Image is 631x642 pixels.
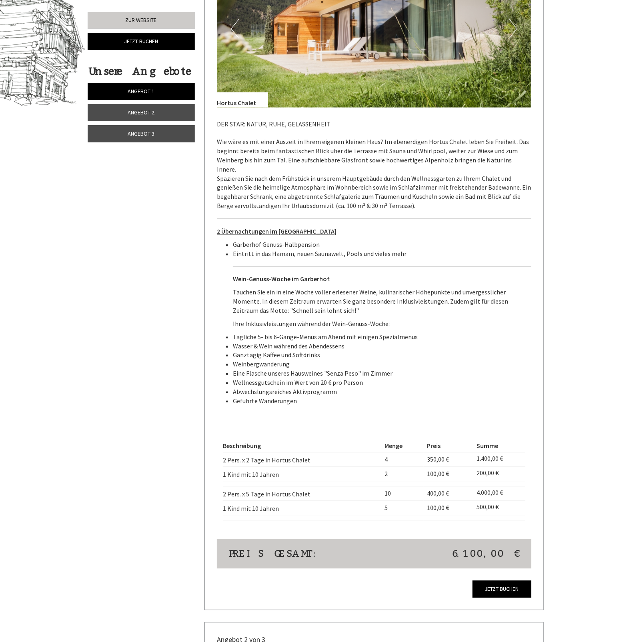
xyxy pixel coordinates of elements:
span: 6.100,00 € [453,547,519,561]
li: Eintritt in das Hamam, neuen Saunawelt, Pools und vieles mehr [233,250,531,329]
th: Menge [381,440,424,452]
td: 5 [381,501,424,515]
p: DER STAR: NATUR, RUHE, GELASSENHEIT Wie wäre es mit einer Auszeit in Ihrem eigenen kleinen Haus? ... [217,120,531,211]
div: Hortus Chalet [217,92,268,108]
span: 100,00 € [427,504,449,512]
p: : [233,275,531,284]
td: 1.400,00 € [473,453,525,467]
td: 10 [381,486,424,501]
li: Abwechslungsreiches Aktivprogramm [233,388,531,397]
span: 350,00 € [427,456,449,464]
td: 4.000,00 € [473,486,525,501]
li: Garberhof Genuss-Halbpension [233,240,531,250]
td: 4 [381,453,424,467]
li: Tägliche 5- bis 6-Gänge-Menüs am Abend mit einigen Spezialmenüs [233,333,531,342]
td: 2 Pers. x 2 Tage in Hortus Chalet [223,453,381,467]
li: Wellnessgutschein im Wert von 20 € pro Person [233,378,531,388]
p: Tauchen Sie ein in eine Woche voller erlesener Weine, kulinarischer Höhepunkte und unvergessliche... [233,288,531,316]
div: Preis gesamt: [223,547,374,561]
th: Preis [424,440,473,452]
p: Ihre Inklusivleistungen während der Wein-Genuss-Woche: [233,320,531,329]
span: 400,00 € [427,490,449,498]
button: Previous [231,19,239,39]
li: Eine Flasche unseres Hausweines "Senza Peso" im Zimmer [233,369,531,378]
th: Summe [473,440,525,452]
a: Jetzt buchen [473,581,531,598]
td: 2 [381,467,424,482]
u: 2 Übernachtungen im [GEOGRAPHIC_DATA] [217,228,337,236]
td: 500,00 € [473,501,525,515]
span: Angebot 2 [128,109,154,116]
li: Wasser & Wein während des Abendessens [233,342,531,351]
a: Jetzt buchen [88,33,195,50]
li: Weinbergwanderung [233,360,531,369]
strong: Wein-Genuss-Woche im Garberhof [233,275,329,283]
a: Zur Website [88,12,195,29]
td: 1 Kind mit 10 Jahren [223,467,381,482]
th: Beschreibung [223,440,381,452]
li: Ganztägig Kaffee und Softdrinks [233,351,531,360]
span: Angebot 1 [128,88,154,95]
td: 1 Kind mit 10 Jahren [223,501,381,515]
span: 100,00 € [427,470,449,478]
button: Next [509,19,517,39]
td: 2 Pers. x 5 Tage in Hortus Chalet [223,486,381,501]
td: 200,00 € [473,467,525,482]
span: Angebot 3 [128,130,154,137]
li: Geführte Wanderungen [233,397,531,406]
div: Unsere Angebote [88,64,192,79]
